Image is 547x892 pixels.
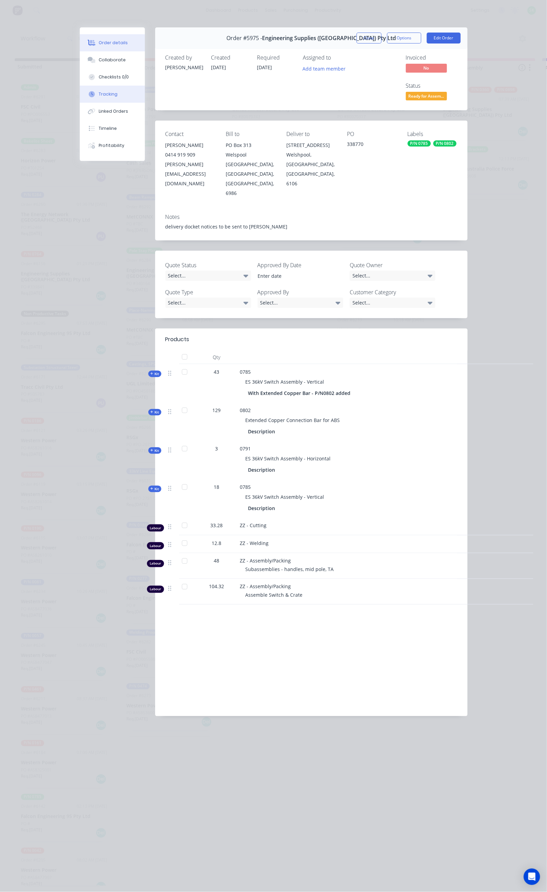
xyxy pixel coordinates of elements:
div: Invoiced [406,54,457,61]
span: 0802 [240,407,251,413]
div: Collaborate [99,57,126,63]
div: 338770 [347,140,397,150]
span: [DATE] [257,64,272,71]
div: Kit [148,486,161,492]
div: Bill to [226,131,275,137]
div: Profitability [99,143,124,149]
div: Labels [408,131,457,137]
span: ZZ - Cutting [240,522,267,529]
div: [PERSON_NAME]0414 919 909[PERSON_NAME][EMAIL_ADDRESS][DOMAIN_NAME] [165,140,215,188]
div: With Extended Copper Bar - P/N0802 added [248,388,353,398]
div: P/N 0785 [408,140,431,147]
div: Kit [148,447,161,454]
label: Approved By [258,288,343,296]
span: Engineering Supplies ([GEOGRAPHIC_DATA]) Pty Ltd [262,35,396,41]
div: Select... [258,298,343,308]
div: Kit [148,371,161,377]
div: PO Box 313 [226,140,275,150]
div: Checklists 0/0 [99,74,129,80]
div: Qty [196,350,237,364]
button: Options [387,33,421,44]
div: [STREET_ADDRESS] [286,140,336,150]
span: 33.28 [211,522,223,529]
div: PO [347,131,397,137]
div: Status [406,83,457,89]
button: Add team member [299,64,349,73]
div: delivery docket notices to be sent to [PERSON_NAME] [165,223,457,230]
div: P/N 0802 [433,140,457,147]
input: Enter date [253,271,338,281]
button: Collaborate [80,51,145,69]
div: Linked Orders [99,108,128,114]
div: [PERSON_NAME] [165,140,215,150]
button: Close [357,33,382,44]
div: Notes [165,214,457,220]
div: Open Intercom Messenger [524,869,540,885]
button: Tracking [80,86,145,103]
div: Select... [165,271,251,281]
div: Select... [350,298,435,308]
span: Kit [150,486,159,492]
label: Customer Category [350,288,435,296]
span: ZZ - Welding [240,540,269,546]
div: Created [211,54,249,61]
span: Subassemblies - handles, mid pole, TA [246,566,334,573]
span: Ready for Assem... [406,92,447,100]
label: Approved By Date [258,261,343,269]
label: Quote Owner [350,261,435,269]
button: Linked Orders [80,103,145,120]
div: Select... [165,298,251,308]
div: Deliver to [286,131,336,137]
button: Add team member [303,64,350,73]
div: [PERSON_NAME][EMAIL_ADDRESS][DOMAIN_NAME] [165,160,215,188]
span: 43 [214,368,220,375]
div: Labour [147,560,164,567]
span: ES 36kV Switch Assembly - Horizontal [246,455,331,462]
span: No [406,64,447,72]
button: Order details [80,34,145,51]
span: 0785 [240,484,251,490]
div: Welspool [GEOGRAPHIC_DATA], [GEOGRAPHIC_DATA], [GEOGRAPHIC_DATA], 6986 [226,150,275,198]
div: Labour [147,586,164,593]
div: Select... [350,271,435,281]
span: ZZ - Assembly/Packing [240,583,291,590]
button: Profitability [80,137,145,154]
span: Order #5975 - [226,35,262,41]
span: 12.8 [212,540,222,547]
span: Extended Copper Connection Bar for ABS [246,417,340,423]
div: PO Box 313Welspool [GEOGRAPHIC_DATA], [GEOGRAPHIC_DATA], [GEOGRAPHIC_DATA], 6986 [226,140,275,198]
div: 0414 919 909 [165,150,215,160]
span: 104.32 [209,583,224,590]
span: ES 36kV Switch Assembly - Vertical [246,494,324,500]
span: ZZ - Assembly/Packing [240,558,291,564]
div: Products [165,335,189,344]
button: Ready for Assem... [406,92,447,102]
span: 48 [214,557,220,565]
button: Timeline [80,120,145,137]
span: 0785 [240,369,251,375]
span: 0791 [240,445,251,452]
span: 18 [214,483,220,491]
div: Tracking [99,91,117,97]
span: Assemble Switch & Crate [246,592,303,598]
div: [PERSON_NAME] [165,64,203,71]
span: Kit [150,410,159,415]
label: Quote Status [165,261,251,269]
div: Assigned to [303,54,372,61]
div: Welshpool, [GEOGRAPHIC_DATA], [GEOGRAPHIC_DATA], 6106 [286,150,336,188]
button: Edit Order [427,33,461,44]
div: Timeline [99,125,117,132]
div: [STREET_ADDRESS]Welshpool, [GEOGRAPHIC_DATA], [GEOGRAPHIC_DATA], 6106 [286,140,336,188]
div: Labour [147,524,164,532]
div: Contact [165,131,215,137]
div: Required [257,54,295,61]
span: Kit [150,448,159,453]
span: 3 [215,445,218,452]
span: 129 [213,407,221,414]
div: Order details [99,40,128,46]
div: Description [248,503,278,513]
span: Kit [150,371,159,376]
span: ES 36kV Switch Assembly - Vertical [246,379,324,385]
div: Labour [147,542,164,549]
label: Quote Type [165,288,251,296]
